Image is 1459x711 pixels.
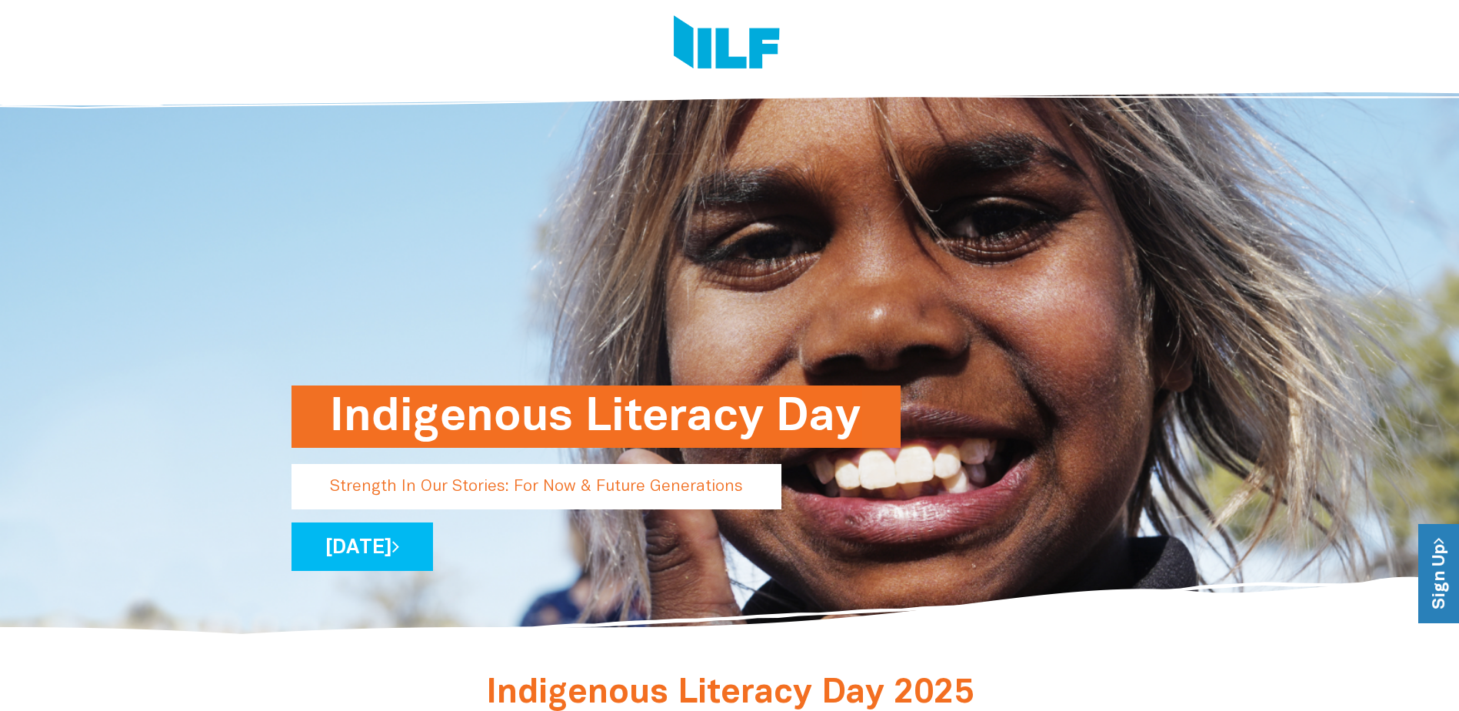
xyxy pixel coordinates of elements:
span: Indigenous Literacy Day 2025 [486,678,974,709]
img: Logo [674,15,780,73]
a: [DATE] [291,522,433,571]
h1: Indigenous Literacy Day [330,386,862,448]
p: Strength In Our Stories: For Now & Future Generations [291,464,781,509]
